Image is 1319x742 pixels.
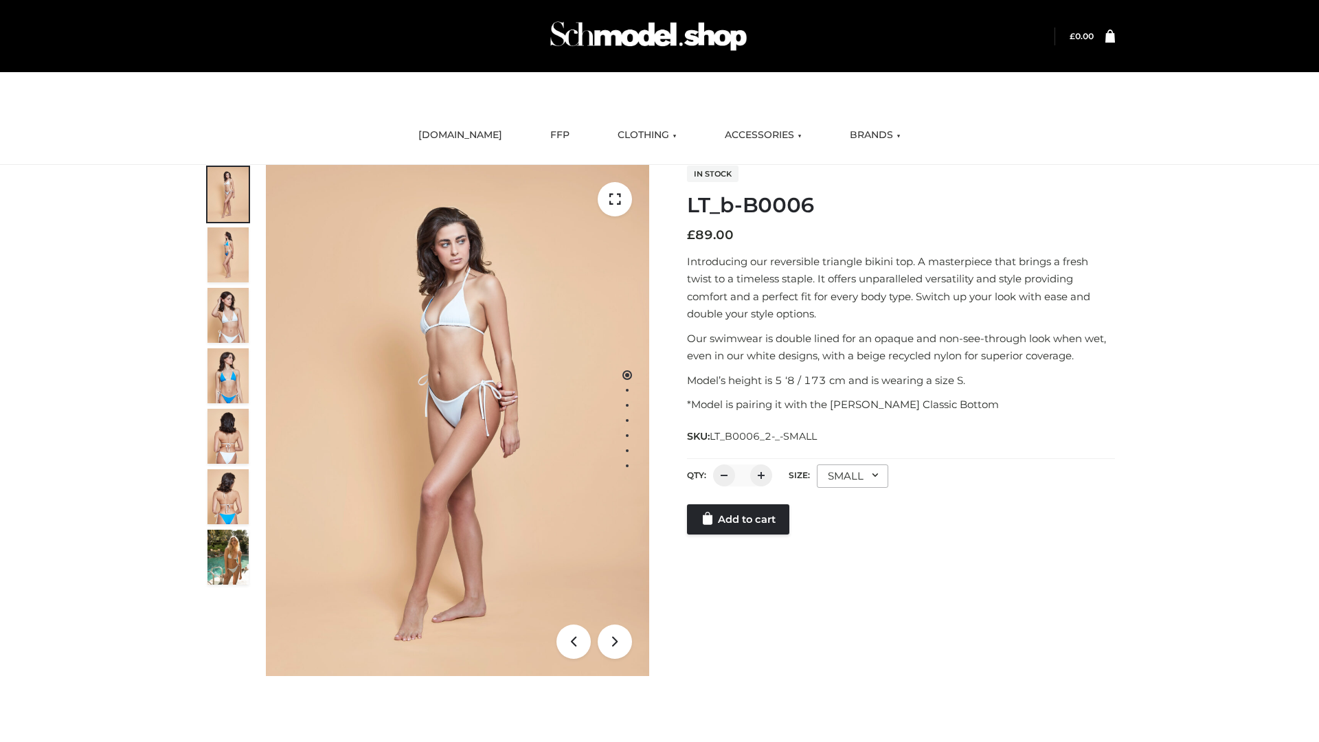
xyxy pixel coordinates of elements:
h1: LT_b-B0006 [687,193,1115,218]
span: £ [1070,31,1075,41]
img: ArielClassicBikiniTop_CloudNine_AzureSky_OW114ECO_1 [266,165,649,676]
bdi: 0.00 [1070,31,1094,41]
bdi: 89.00 [687,227,734,243]
span: £ [687,227,695,243]
p: Model’s height is 5 ‘8 / 173 cm and is wearing a size S. [687,372,1115,390]
span: SKU: [687,428,818,445]
a: ACCESSORIES [714,120,812,150]
p: *Model is pairing it with the [PERSON_NAME] Classic Bottom [687,396,1115,414]
img: ArielClassicBikiniTop_CloudNine_AzureSky_OW114ECO_1-scaled.jpg [207,167,249,222]
img: ArielClassicBikiniTop_CloudNine_AzureSky_OW114ECO_3-scaled.jpg [207,288,249,343]
img: ArielClassicBikiniTop_CloudNine_AzureSky_OW114ECO_8-scaled.jpg [207,469,249,524]
label: QTY: [687,470,706,480]
a: CLOTHING [607,120,687,150]
a: BRANDS [839,120,911,150]
span: LT_B0006_2-_-SMALL [710,430,817,442]
label: Size: [789,470,810,480]
img: Schmodel Admin 964 [545,9,752,63]
a: [DOMAIN_NAME] [408,120,512,150]
span: In stock [687,166,739,182]
a: Add to cart [687,504,789,535]
a: FFP [540,120,580,150]
img: ArielClassicBikiniTop_CloudNine_AzureSky_OW114ECO_2-scaled.jpg [207,227,249,282]
img: ArielClassicBikiniTop_CloudNine_AzureSky_OW114ECO_4-scaled.jpg [207,348,249,403]
img: Arieltop_CloudNine_AzureSky2.jpg [207,530,249,585]
p: Our swimwear is double lined for an opaque and non-see-through look when wet, even in our white d... [687,330,1115,365]
img: ArielClassicBikiniTop_CloudNine_AzureSky_OW114ECO_7-scaled.jpg [207,409,249,464]
div: SMALL [817,464,888,488]
p: Introducing our reversible triangle bikini top. A masterpiece that brings a fresh twist to a time... [687,253,1115,323]
a: £0.00 [1070,31,1094,41]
